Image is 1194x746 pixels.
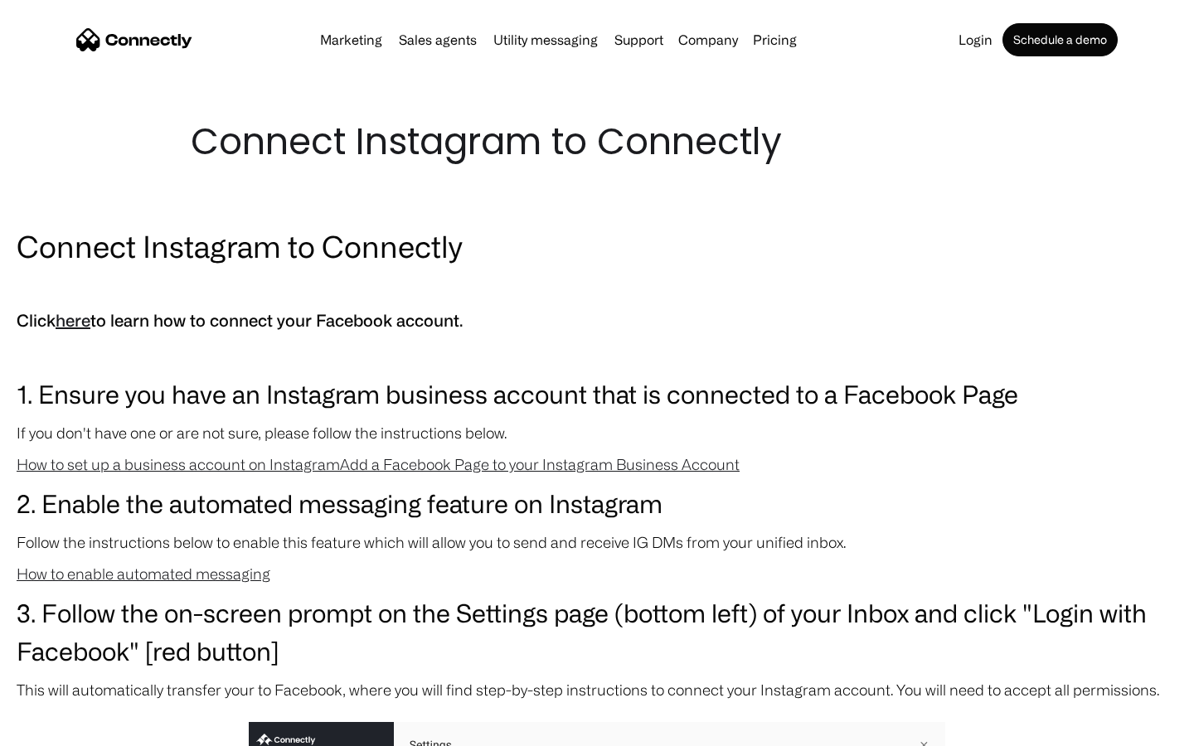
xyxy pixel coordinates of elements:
[17,530,1177,554] p: Follow the instructions below to enable this feature which will allow you to send and receive IG ...
[678,28,738,51] div: Company
[191,116,1003,167] h1: Connect Instagram to Connectly
[746,33,803,46] a: Pricing
[17,343,1177,366] p: ‍
[17,484,1177,522] h3: 2. Enable the automated messaging feature on Instagram
[17,593,1177,670] h3: 3. Follow the on-screen prompt on the Settings page (bottom left) of your Inbox and click "Login ...
[487,33,604,46] a: Utility messaging
[17,375,1177,413] h3: 1. Ensure you have an Instagram business account that is connected to a Facebook Page
[17,565,270,582] a: How to enable automated messaging
[17,678,1177,701] p: This will automatically transfer your to Facebook, where you will find step-by-step instructions ...
[340,456,740,472] a: Add a Facebook Page to your Instagram Business Account
[17,717,99,740] aside: Language selected: English
[952,33,999,46] a: Login
[17,225,1177,267] h2: Connect Instagram to Connectly
[17,456,340,472] a: How to set up a business account on Instagram
[17,421,1177,444] p: If you don't have one or are not sure, please follow the instructions below.
[56,311,90,330] a: here
[608,33,670,46] a: Support
[1002,23,1118,56] a: Schedule a demo
[17,275,1177,298] p: ‍
[392,33,483,46] a: Sales agents
[17,307,1177,335] h5: Click to learn how to connect your Facebook account.
[313,33,389,46] a: Marketing
[33,717,99,740] ul: Language list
